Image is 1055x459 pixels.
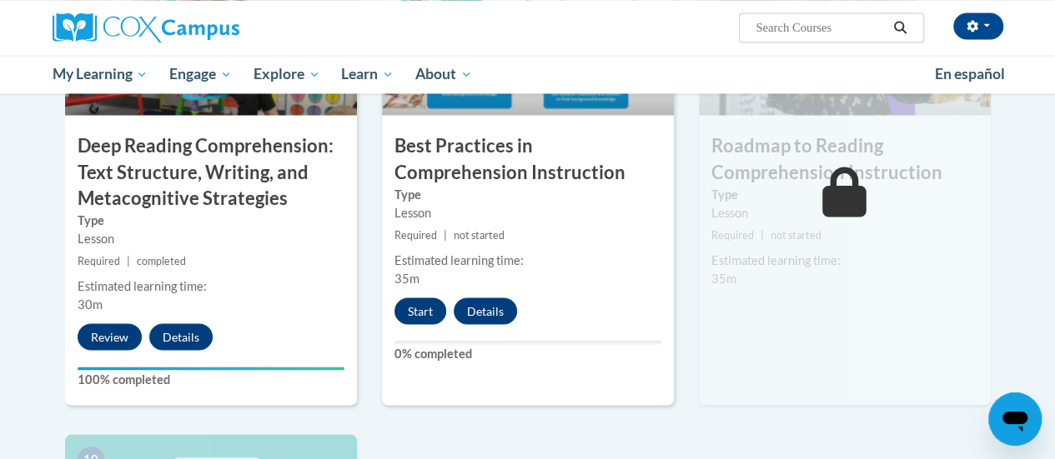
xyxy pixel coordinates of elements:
div: Estimated learning time: [711,251,978,269]
span: 35m [711,271,736,285]
h3: Best Practices in Comprehension Instruction [382,133,674,185]
div: Lesson [394,203,661,222]
button: Start [394,297,446,324]
label: Type [78,211,344,229]
span: 30m [78,297,103,311]
img: Cox Campus [53,12,239,42]
iframe: Button to launch messaging window [988,392,1042,446]
div: Lesson [78,229,344,247]
button: Review [78,323,142,350]
div: Your progress [78,367,344,370]
a: Cox Campus [53,12,353,42]
span: Learn [341,64,394,84]
span: About [415,64,472,84]
button: Details [454,297,517,324]
span: | [444,228,447,241]
button: Details [149,323,213,350]
span: | [127,254,130,267]
span: 35m [394,271,419,285]
span: My Learning [52,64,148,84]
label: 100% completed [78,370,344,388]
span: completed [137,254,186,267]
div: Estimated learning time: [394,251,661,269]
button: Search [887,17,912,37]
button: Account Settings [953,12,1003,39]
label: 0% completed [394,344,661,362]
a: Learn [330,55,404,93]
span: En español [935,65,1005,82]
span: | [761,228,764,241]
span: Explore [254,64,320,84]
span: not started [771,228,821,241]
a: En español [924,57,1016,92]
a: About [404,55,483,93]
label: Type [711,185,978,203]
h3: Roadmap to Reading Comprehension Instruction [699,133,991,185]
div: Estimated learning time: [78,277,344,295]
div: Lesson [711,203,978,222]
a: Engage [158,55,243,93]
span: Required [78,254,120,267]
span: Engage [169,64,232,84]
span: Required [711,228,754,241]
a: My Learning [42,55,159,93]
div: Main menu [40,55,1016,93]
span: Required [394,228,437,241]
span: not started [454,228,505,241]
label: Type [394,185,661,203]
h3: Deep Reading Comprehension: Text Structure, Writing, and Metacognitive Strategies [65,133,357,210]
input: Search Courses [754,17,887,37]
a: Explore [243,55,331,93]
